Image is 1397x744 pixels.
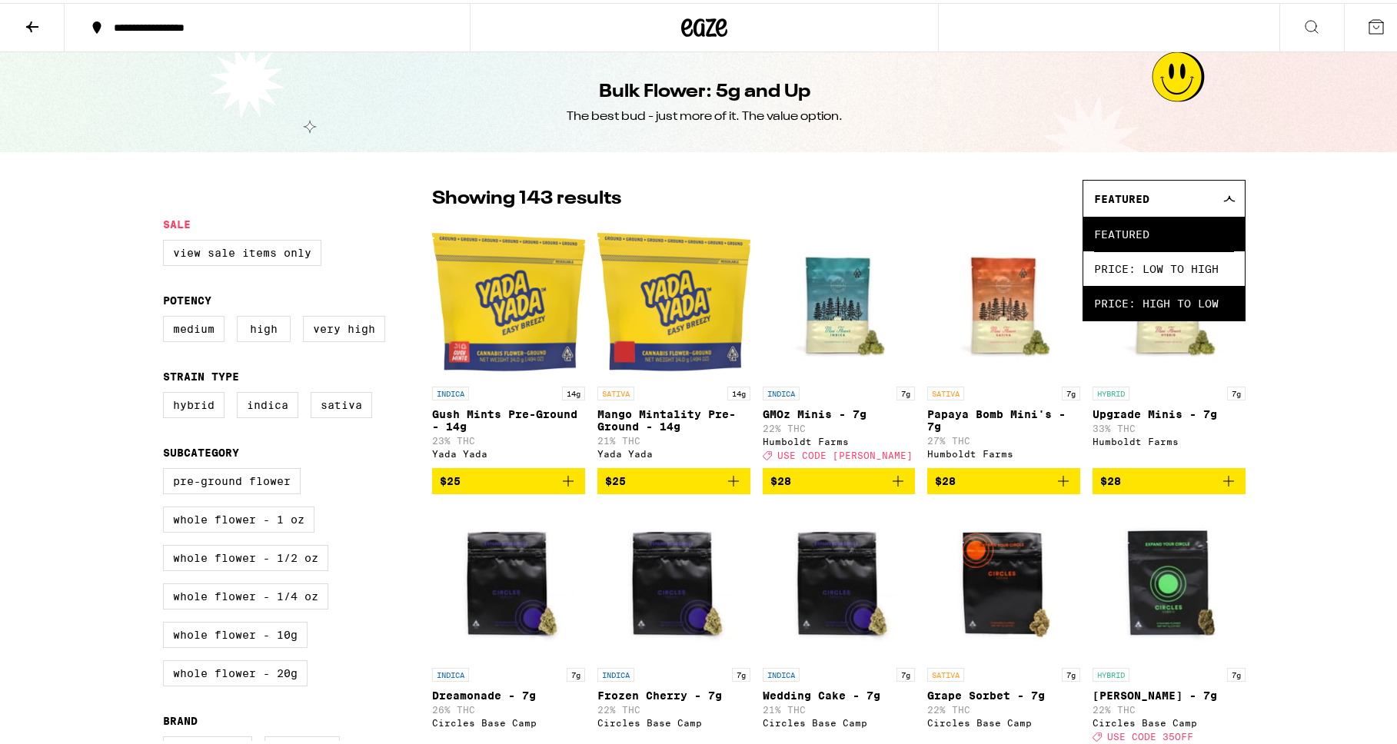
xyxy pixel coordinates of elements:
span: $25 [605,472,626,484]
div: Humboldt Farms [927,446,1080,456]
p: 22% THC [763,420,916,430]
img: Circles Base Camp - Lantz - 7g [1093,503,1246,657]
p: 7g [732,665,750,679]
p: 27% THC [927,433,1080,443]
p: INDICA [763,384,800,397]
div: Circles Base Camp [927,715,1080,725]
div: The best bud - just more of it. The value option. [567,105,843,122]
span: USE CODE 35OFF [1107,729,1193,739]
p: 22% THC [597,702,750,712]
div: Circles Base Camp [597,715,750,725]
p: SATIVA [597,384,634,397]
p: SATIVA [927,665,964,679]
label: Whole Flower - 1 oz [163,503,314,530]
div: Circles Base Camp [432,715,585,725]
img: Circles Base Camp - Dreamonade - 7g [432,503,585,657]
img: Circles Base Camp - Wedding Cake - 7g [763,503,916,657]
span: Price: High to Low [1094,283,1234,317]
div: Circles Base Camp [1093,715,1246,725]
p: Wedding Cake - 7g [763,686,916,699]
span: Featured [1094,190,1149,202]
p: 7g [1227,665,1246,679]
p: INDICA [432,665,469,679]
span: Featured [1094,214,1234,248]
label: Hybrid [163,389,225,415]
p: Frozen Cherry - 7g [597,686,750,699]
label: Whole Flower - 20g [163,657,308,683]
span: $28 [1100,472,1121,484]
p: 7g [567,665,585,679]
h1: Bulk Flower: 5g and Up [599,76,810,102]
legend: Sale [163,215,191,228]
p: 22% THC [1093,702,1246,712]
button: Add to bag [597,465,750,491]
div: Humboldt Farms [1093,433,1246,443]
p: 7g [1062,384,1080,397]
button: Add to bag [927,465,1080,491]
span: Price: Low to High [1094,248,1234,283]
p: INDICA [432,384,469,397]
label: Pre-ground Flower [163,465,301,491]
p: Showing 143 results [432,183,621,209]
p: 7g [1062,665,1080,679]
p: Gush Mints Pre-Ground - 14g [432,405,585,430]
label: View Sale Items Only [163,237,321,263]
p: HYBRID [1093,665,1129,679]
span: $28 [935,472,956,484]
label: Indica [237,389,298,415]
p: Mango Mintality Pre-Ground - 14g [597,405,750,430]
div: Humboldt Farms [763,433,916,443]
p: Upgrade Minis - 7g [1093,405,1246,417]
label: High [237,313,291,339]
span: USE CODE [PERSON_NAME] [777,447,913,457]
legend: Strain Type [163,367,239,380]
a: Open page for GMOz Minis - 7g from Humboldt Farms [763,222,916,465]
p: 33% THC [1093,420,1246,430]
p: INDICA [597,665,634,679]
label: Very High [303,313,385,339]
p: 21% THC [597,433,750,443]
img: Yada Yada - Gush Mints Pre-Ground - 14g [432,222,585,376]
p: Grape Sorbet - 7g [927,686,1080,699]
div: Yada Yada [597,446,750,456]
p: 7g [896,384,915,397]
p: 14g [562,384,585,397]
legend: Subcategory [163,443,239,456]
legend: Potency [163,291,211,304]
span: $28 [770,472,791,484]
p: 26% THC [432,702,585,712]
label: Medium [163,313,225,339]
button: Add to bag [432,465,585,491]
a: Open page for Gush Mints Pre-Ground - 14g from Yada Yada [432,222,585,465]
label: Whole Flower - 1/2 oz [163,542,328,568]
p: 21% THC [763,702,916,712]
button: Add to bag [763,465,916,491]
p: 7g [1227,384,1246,397]
label: Whole Flower - 10g [163,619,308,645]
img: Humboldt Farms - GMOz Minis - 7g [763,222,916,376]
legend: Brand [163,712,198,724]
p: SATIVA [927,384,964,397]
span: Hi. Need any help? [9,11,111,23]
img: Circles Base Camp - Grape Sorbet - 7g [927,503,1080,657]
button: Add to bag [1093,465,1246,491]
img: Circles Base Camp - Frozen Cherry - 7g [597,503,750,657]
p: 7g [896,665,915,679]
p: 22% THC [927,702,1080,712]
label: Sativa [311,389,372,415]
img: Yada Yada - Mango Mintality Pre-Ground - 14g [597,222,750,376]
p: Papaya Bomb Mini's - 7g [927,405,1080,430]
a: Open page for Mango Mintality Pre-Ground - 14g from Yada Yada [597,222,750,465]
img: Humboldt Farms - Papaya Bomb Mini's - 7g [927,222,1080,376]
p: GMOz Minis - 7g [763,405,916,417]
p: HYBRID [1093,384,1129,397]
div: Yada Yada [432,446,585,456]
p: 14g [727,384,750,397]
a: Open page for Papaya Bomb Mini's - 7g from Humboldt Farms [927,222,1080,465]
div: Circles Base Camp [763,715,916,725]
a: Open page for Upgrade Minis - 7g from Humboldt Farms [1093,222,1246,465]
p: [PERSON_NAME] - 7g [1093,686,1246,699]
p: INDICA [763,665,800,679]
label: Whole Flower - 1/4 oz [163,580,328,606]
p: Dreamonade - 7g [432,686,585,699]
